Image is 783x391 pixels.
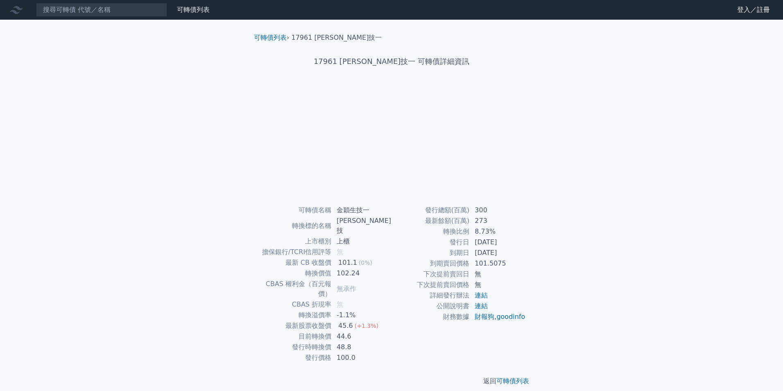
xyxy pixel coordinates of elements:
[470,237,526,248] td: [DATE]
[36,3,167,17] input: 搜尋可轉債 代號／名稱
[391,301,470,311] td: 公開說明書
[257,342,332,352] td: 發行時轉換價
[470,280,526,290] td: 無
[391,237,470,248] td: 發行日
[475,291,488,299] a: 連結
[496,377,529,385] a: 可轉債列表
[391,290,470,301] td: 詳細發行辦法
[391,216,470,226] td: 最新餘額(百萬)
[257,299,332,310] td: CBAS 折現率
[391,205,470,216] td: 發行總額(百萬)
[257,352,332,363] td: 發行價格
[391,280,470,290] td: 下次提前賣回價格
[332,352,391,363] td: 100.0
[470,216,526,226] td: 273
[332,268,391,279] td: 102.24
[355,323,378,329] span: (+1.3%)
[247,56,536,67] h1: 17961 [PERSON_NAME]技一 可轉債詳細資訊
[247,376,536,386] p: 返回
[254,33,289,43] li: ›
[470,269,526,280] td: 無
[257,247,332,257] td: 擔保銀行/TCRI信用評等
[496,313,525,321] a: goodinfo
[257,268,332,279] td: 轉換價值
[470,248,526,258] td: [DATE]
[257,310,332,321] td: 轉換溢價率
[337,300,343,308] span: 無
[475,313,494,321] a: 財報狗
[391,311,470,322] td: 財務數據
[332,236,391,247] td: 上櫃
[391,226,470,237] td: 轉換比例
[470,258,526,269] td: 101.5075
[391,258,470,269] td: 到期賣回價格
[359,259,372,266] span: (0%)
[257,205,332,216] td: 可轉債名稱
[470,226,526,237] td: 8.73%
[470,205,526,216] td: 300
[337,321,355,331] div: 45.6
[257,216,332,236] td: 轉換標的名稱
[257,236,332,247] td: 上市櫃別
[254,34,287,41] a: 可轉債列表
[257,279,332,299] td: CBAS 權利金（百元報價）
[731,3,776,16] a: 登入／註冊
[391,248,470,258] td: 到期日
[332,331,391,342] td: 44.6
[292,33,382,43] li: 17961 [PERSON_NAME]技一
[257,257,332,268] td: 最新 CB 收盤價
[332,310,391,321] td: -1.1%
[257,321,332,331] td: 最新股票收盤價
[332,342,391,352] td: 48.8
[337,285,356,293] span: 無承作
[475,302,488,310] a: 連結
[391,269,470,280] td: 下次提前賣回日
[337,258,359,268] div: 101.1
[337,248,343,256] span: 無
[332,216,391,236] td: [PERSON_NAME]技
[470,311,526,322] td: ,
[257,331,332,342] td: 目前轉換價
[177,6,210,14] a: 可轉債列表
[332,205,391,216] td: 金穎生技一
